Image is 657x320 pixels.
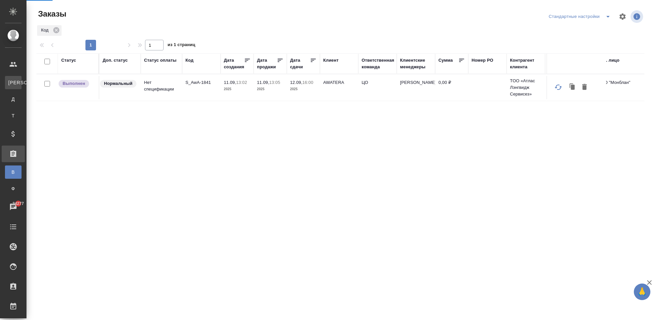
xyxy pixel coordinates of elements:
span: Ф [8,185,18,192]
span: [PERSON_NAME] [8,79,18,86]
button: Клонировать [566,81,579,94]
p: 11.09, [224,80,236,85]
span: 🙏 [636,285,648,299]
p: 2025 [290,86,317,93]
button: Обновить [550,79,566,95]
p: 12.09, [290,80,302,85]
p: AWATERA [323,79,355,86]
a: В [5,165,22,179]
div: Контрагент клиента [510,57,542,70]
td: Нет Нет [545,76,583,99]
td: [PERSON_NAME] [397,76,435,99]
div: Номер PO [472,57,493,64]
p: 11.09, [257,80,269,85]
p: Код [41,27,51,33]
div: Код [37,25,62,36]
span: В [8,169,18,175]
button: Удалить [579,81,590,94]
div: Дата продажи [257,57,277,70]
a: 34277 [2,199,25,215]
a: Д [5,93,22,106]
span: Заказы [36,9,66,19]
div: Сумма [438,57,453,64]
span: 34277 [9,200,28,207]
div: Клиент [323,57,338,64]
div: Статус оплаты [144,57,177,64]
p: 13:02 [236,80,247,85]
div: split button [547,11,615,22]
div: Статус [61,57,76,64]
p: 2025 [257,86,283,93]
button: 🙏 [634,284,650,300]
p: Нормальный [104,80,132,87]
p: 16:00 [302,80,313,85]
div: Код [185,57,193,64]
p: 2025 [224,86,250,93]
a: Т [5,109,22,122]
p: TОО «Атлас Лэнгвидж Сервисез» [510,78,542,97]
span: из 1 страниц [168,41,195,50]
div: Доп. статус [103,57,128,64]
p: Выполнен [63,80,85,87]
td: Нет спецификации [141,76,182,99]
p: 13:05 [269,80,280,85]
div: Дата создания [224,57,244,70]
span: Настроить таблицу [615,9,631,25]
div: Дата сдачи [290,57,310,70]
div: Выставляет ПМ после сдачи и проведения начислений. Последний этап для ПМа [58,79,95,88]
span: Д [8,96,18,102]
td: 0,00 ₽ [435,76,468,99]
div: Ответственная команда [362,57,394,70]
span: Т [8,112,18,119]
td: ЦО [358,76,397,99]
span: Посмотреть информацию [631,10,644,23]
a: [PERSON_NAME] [5,76,22,89]
p: S_AwA-1841 [185,79,217,86]
div: Статус по умолчанию для стандартных заказов [99,79,137,88]
a: Ф [5,182,22,195]
div: Клиентские менеджеры [400,57,432,70]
